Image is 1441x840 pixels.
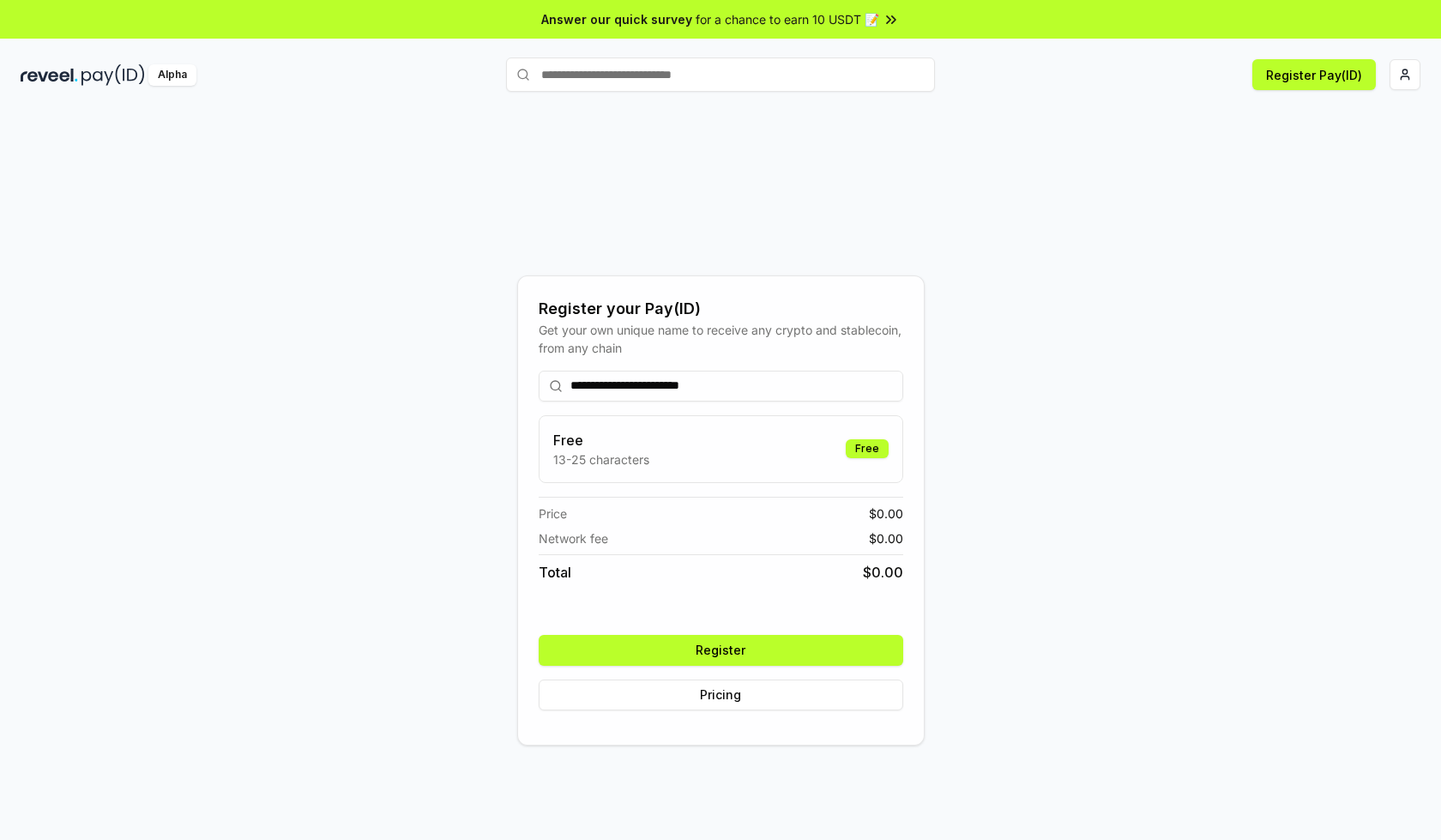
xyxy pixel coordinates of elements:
button: Pricing [539,680,903,710]
img: reveel_dark [21,64,78,86]
button: Register Pay(ID) [1252,59,1376,90]
span: $ 0.00 [863,562,903,583]
div: Alpha [148,64,196,86]
h3: Free [553,430,649,450]
span: Answer our quick survey [541,10,692,28]
p: 13-25 characters [553,450,649,468]
span: $ 0.00 [869,505,903,523]
span: for a chance to earn 10 USDT 📝 [696,10,879,28]
span: Network fee [539,529,608,547]
div: Get your own unique name to receive any crypto and stablecoin, from any chain [539,321,903,357]
span: Price [539,505,567,523]
span: $ 0.00 [869,529,903,547]
div: Register your Pay(ID) [539,297,903,321]
button: Register [539,635,903,666]
span: Total [539,562,571,583]
div: Free [846,439,889,458]
img: pay_id [81,64,145,86]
